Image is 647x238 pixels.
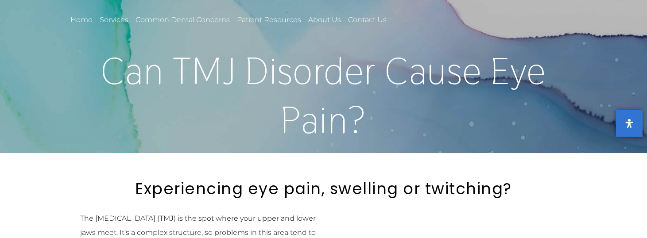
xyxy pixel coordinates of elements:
a: Common Dental Concerns [134,10,231,30]
h2: Experiencing eye pain, swelling or twitching? [76,180,572,198]
a: About Us [307,10,342,30]
nav: Menu [69,10,444,30]
h1: Can TMJ Disorder Cause Eye Pain? [76,46,572,144]
a: Contact Us [347,10,388,30]
a: Services [98,10,130,30]
button: Open Accessibility Panel [616,110,643,137]
a: Patient Resources [236,10,302,30]
a: Home [69,10,94,30]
